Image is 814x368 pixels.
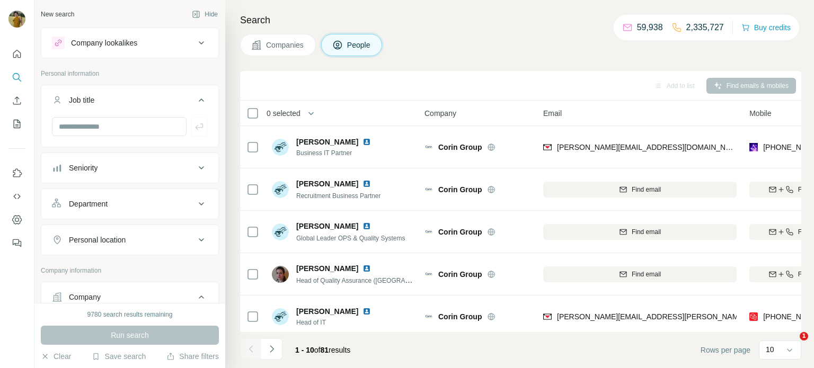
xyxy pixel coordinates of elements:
span: Email [543,108,562,119]
img: Avatar [272,139,289,156]
button: Share filters [166,351,219,362]
button: Dashboard [8,210,25,229]
div: Company lookalikes [71,38,137,48]
div: Personal location [69,235,126,245]
img: Avatar [8,11,25,28]
button: Department [41,191,218,217]
div: Department [69,199,108,209]
img: LinkedIn logo [362,222,371,230]
span: Business IT Partner [296,148,375,158]
span: 0 selected [267,108,300,119]
span: [PERSON_NAME] [296,221,358,231]
span: 1 - 10 [295,346,314,354]
span: People [347,40,371,50]
span: Find email [632,185,661,194]
span: Recruitment Business Partner [296,192,381,200]
button: Use Surfe on LinkedIn [8,164,25,183]
p: 2,335,727 [686,21,724,34]
p: 10 [766,344,774,355]
button: Seniority [41,155,218,181]
span: Find email [632,270,661,279]
span: Corin Group [438,311,482,322]
img: provider prospeo logo [749,311,758,322]
button: Feedback [8,234,25,253]
span: [PERSON_NAME] [296,178,358,189]
button: Find email [543,266,737,282]
img: Avatar [272,266,289,283]
img: LinkedIn logo [362,179,371,188]
p: 59,938 [637,21,663,34]
img: Logo of Corin Group [424,270,433,279]
img: LinkedIn logo [362,264,371,273]
span: [PERSON_NAME][EMAIL_ADDRESS][PERSON_NAME][DOMAIN_NAME] [557,312,805,321]
span: Corin Group [438,269,482,280]
span: Corin Group [438,142,482,152]
span: Global Leader OPS & Quality Systems [296,235,405,242]
div: Company [69,292,101,302]
button: Job title [41,87,218,117]
span: 1 [800,332,808,340]
span: [PERSON_NAME][EMAIL_ADDRESS][DOMAIN_NAME] [557,143,744,151]
button: Buy credits [741,20,791,35]
img: Logo of Corin Group [424,143,433,151]
img: provider wiza logo [749,142,758,152]
button: Clear [41,351,71,362]
span: Corin Group [438,184,482,195]
img: LinkedIn logo [362,138,371,146]
span: 81 [321,346,329,354]
img: Logo of Corin Group [424,312,433,321]
button: Personal location [41,227,218,253]
span: of [314,346,321,354]
img: LinkedIn logo [362,307,371,316]
button: Company lookalikes [41,30,218,56]
div: Seniority [69,163,98,173]
span: [PERSON_NAME] [296,263,358,274]
button: Quick start [8,44,25,64]
button: Hide [184,6,225,22]
img: Avatar [272,308,289,325]
button: Company [41,284,218,314]
div: 9780 search results remaining [87,310,173,319]
span: Head of IT [296,318,375,327]
h4: Search [240,13,801,28]
p: Personal information [41,69,219,78]
button: Navigate to next page [261,338,282,360]
img: Avatar [272,223,289,240]
img: Logo of Corin Group [424,228,433,236]
span: [PERSON_NAME] [296,306,358,317]
img: Avatar [272,181,289,198]
span: Companies [266,40,305,50]
span: Rows per page [701,345,750,355]
button: Use Surfe API [8,187,25,206]
span: Find email [632,227,661,237]
p: Company information [41,266,219,275]
span: results [295,346,350,354]
button: Find email [543,224,737,240]
img: Logo of Corin Group [424,185,433,194]
span: Head of Quality Assurance ([GEOGRAPHIC_DATA]) [296,276,444,284]
iframe: Intercom live chat [778,332,803,357]
span: Corin Group [438,227,482,237]
span: Mobile [749,108,771,119]
button: Save search [92,351,146,362]
div: New search [41,10,74,19]
img: provider findymail logo [543,311,552,322]
button: Search [8,68,25,87]
button: Enrich CSV [8,91,25,110]
span: [PERSON_NAME] [296,137,358,147]
img: provider findymail logo [543,142,552,152]
button: My lists [8,114,25,133]
div: Job title [69,95,94,105]
span: Company [424,108,456,119]
button: Find email [543,182,737,198]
